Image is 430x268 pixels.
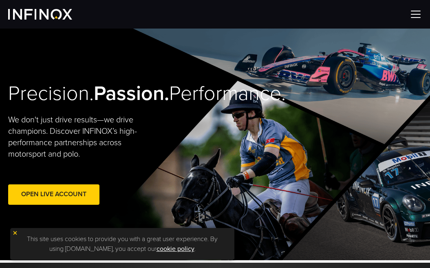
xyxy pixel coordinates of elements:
[8,114,157,160] p: We don't just drive results—we drive champions. Discover INFINOX’s high-performance partnerships ...
[12,230,18,236] img: yellow close icon
[8,81,194,106] h2: Precision. Performance.
[94,81,169,106] strong: Passion.
[8,184,99,204] a: Open Live Account
[157,245,194,253] a: cookie policy
[14,232,230,256] p: This site uses cookies to provide you with a great user experience. By using [DOMAIN_NAME], you a...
